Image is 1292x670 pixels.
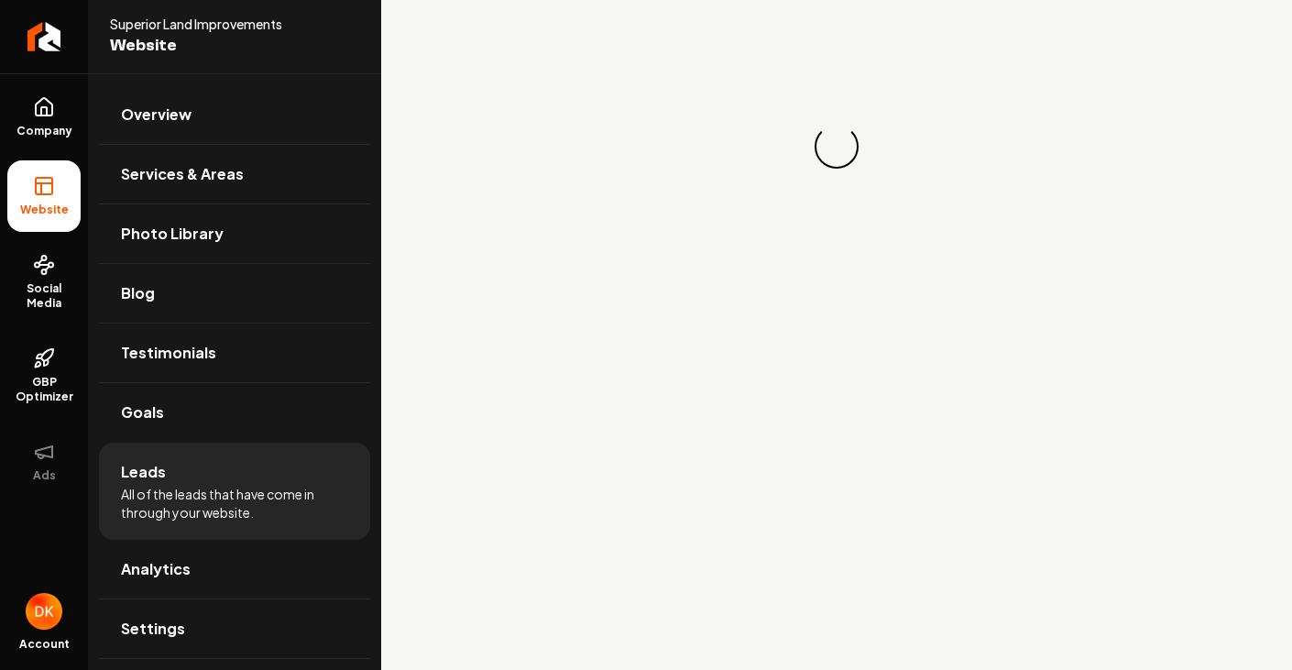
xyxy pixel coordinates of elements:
[99,540,370,599] a: Analytics
[99,145,370,203] a: Services & Areas
[99,324,370,382] a: Testimonials
[121,342,216,364] span: Testimonials
[110,15,315,33] span: Superior Land Improvements
[805,115,868,178] div: Loading
[7,426,81,498] button: Ads
[26,593,62,630] img: Diane Keranen
[99,85,370,144] a: Overview
[121,282,155,304] span: Blog
[7,281,81,311] span: Social Media
[121,163,244,185] span: Services & Areas
[19,637,70,652] span: Account
[99,383,370,442] a: Goals
[7,239,81,325] a: Social Media
[121,104,192,126] span: Overview
[26,468,63,483] span: Ads
[121,485,348,522] span: All of the leads that have come in through your website.
[7,333,81,419] a: GBP Optimizer
[7,82,81,153] a: Company
[99,264,370,323] a: Blog
[121,223,224,245] span: Photo Library
[7,375,81,404] span: GBP Optimizer
[13,203,76,217] span: Website
[99,599,370,658] a: Settings
[27,22,61,51] img: Rebolt Logo
[110,33,315,59] span: Website
[9,124,80,138] span: Company
[99,204,370,263] a: Photo Library
[121,461,166,483] span: Leads
[121,401,164,423] span: Goals
[26,593,62,630] button: Open user button
[121,618,185,640] span: Settings
[121,558,191,580] span: Analytics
